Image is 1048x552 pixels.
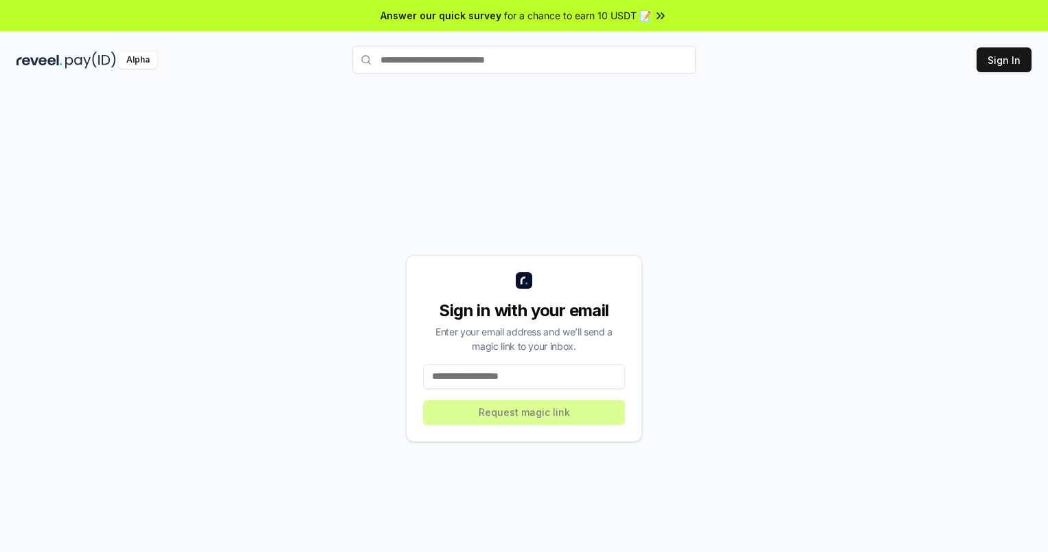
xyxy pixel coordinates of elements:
img: pay_id [65,52,116,69]
img: logo_small [516,272,532,289]
div: Sign in with your email [423,300,625,322]
span: for a chance to earn 10 USDT 📝 [504,8,651,23]
span: Answer our quick survey [380,8,501,23]
div: Alpha [119,52,157,69]
img: reveel_dark [16,52,62,69]
button: Sign In [977,47,1032,72]
div: Enter your email address and we’ll send a magic link to your inbox. [423,324,625,353]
